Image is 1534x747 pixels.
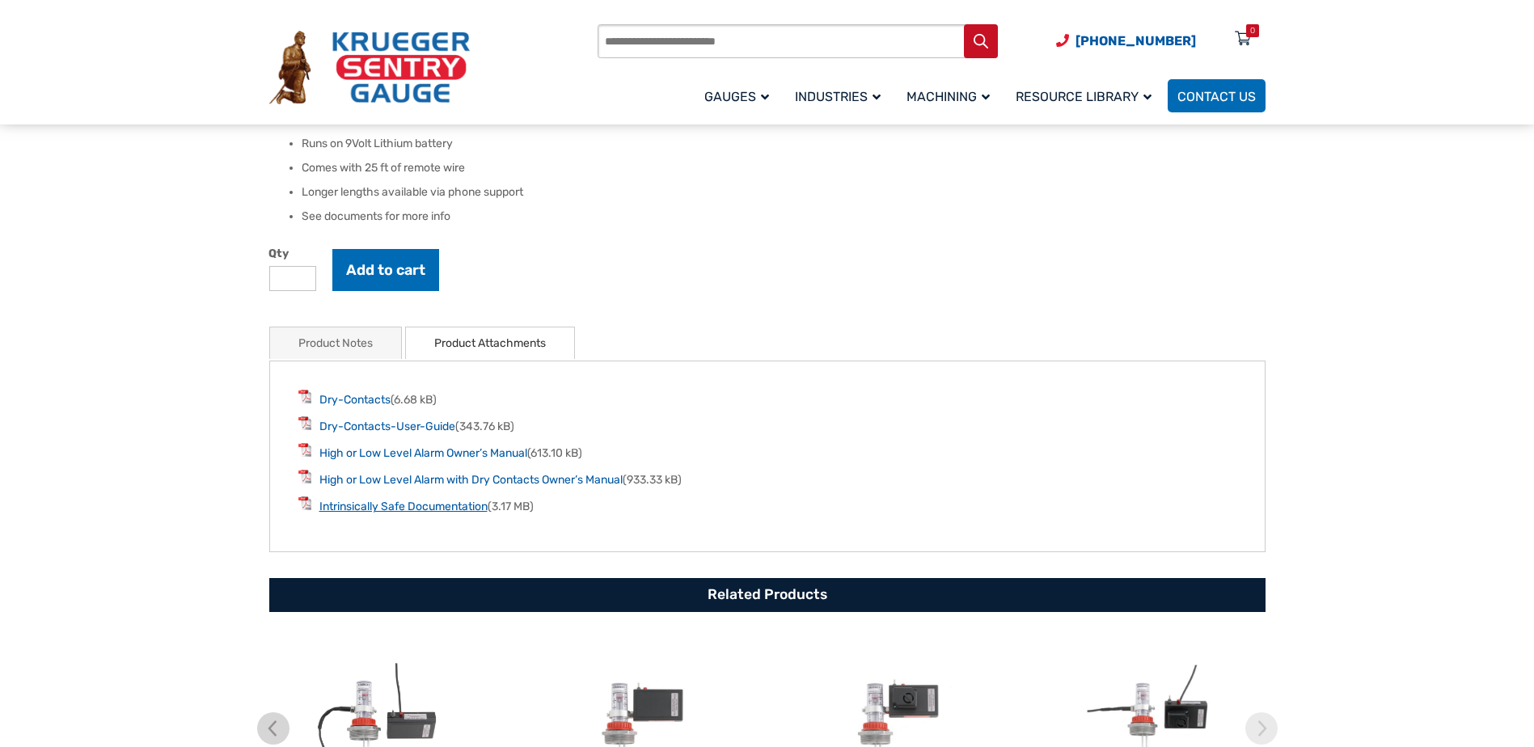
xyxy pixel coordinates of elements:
[332,249,439,291] button: Add to cart
[302,209,1266,225] li: See documents for more info
[434,327,546,359] a: Product Attachments
[302,160,1266,176] li: Comes with 25 ft of remote wire
[298,416,1236,435] li: (343.76 kB)
[695,77,785,115] a: Gauges
[897,77,1006,115] a: Machining
[298,390,1236,408] li: (6.68 kB)
[319,500,488,513] a: Intrinsically Safe Documentation
[1168,79,1266,112] a: Contact Us
[298,327,373,359] a: Product Notes
[1016,89,1152,104] span: Resource Library
[319,393,391,407] a: Dry-Contacts
[269,31,470,105] img: Krueger Sentry Gauge
[1006,77,1168,115] a: Resource Library
[257,712,289,745] img: chevron-left.svg
[704,89,769,104] span: Gauges
[1245,712,1278,745] img: chevron-right.svg
[269,266,316,291] input: Product quantity
[302,136,1266,152] li: Runs on 9Volt Lithium battery
[319,446,527,460] a: High or Low Level Alarm Owner’s Manual
[785,77,897,115] a: Industries
[298,470,1236,488] li: (933.33 kB)
[1056,31,1196,51] a: Phone Number (920) 434-8860
[1075,33,1196,49] span: [PHONE_NUMBER]
[269,578,1266,612] h2: Related Products
[795,89,881,104] span: Industries
[319,420,455,433] a: Dry-Contacts-User-Guide
[1250,24,1255,37] div: 0
[906,89,990,104] span: Machining
[319,473,623,487] a: High or Low Level Alarm with Dry Contacts Owner’s Manual
[298,443,1236,462] li: (613.10 kB)
[1177,89,1256,104] span: Contact Us
[298,496,1236,515] li: (3.17 MB)
[302,184,1266,200] li: Longer lengths available via phone support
